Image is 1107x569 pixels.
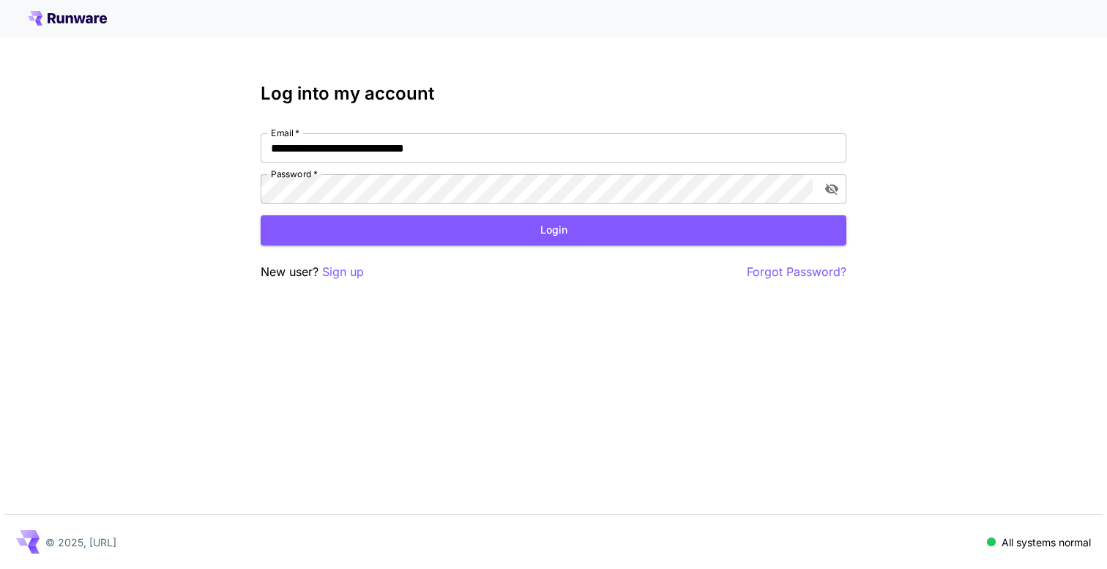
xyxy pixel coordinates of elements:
button: toggle password visibility [819,176,845,202]
p: © 2025, [URL] [45,535,116,550]
button: Sign up [322,263,364,281]
p: New user? [261,263,364,281]
button: Login [261,215,846,245]
h3: Log into my account [261,83,846,104]
p: All systems normal [1002,535,1091,550]
label: Email [271,127,299,139]
label: Password [271,168,318,180]
button: Forgot Password? [747,263,846,281]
